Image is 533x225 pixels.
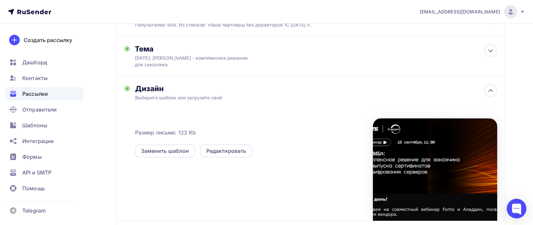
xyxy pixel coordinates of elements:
[22,207,46,215] span: Telegram
[22,184,45,192] span: Помощь
[5,150,83,163] a: Формы
[5,56,83,69] a: Дашборд
[22,121,47,129] span: Шаблоны
[22,58,47,66] span: Дашборд
[141,147,189,155] div: Заменить шаблон
[24,36,72,44] div: Создать рассылку
[5,72,83,85] a: Контакты
[22,137,54,145] span: Интеграции
[22,169,51,176] span: API и SMTP
[135,44,264,53] div: Тема
[5,103,83,116] a: Отправители
[22,74,48,82] span: Контакты
[135,55,252,68] div: [DATE]: [PERSON_NAME] - комплексное решение для заказчика
[420,9,500,15] span: [EMAIL_ADDRESS][DOMAIN_NAME]
[22,106,57,113] span: Отправители
[5,119,83,132] a: Шаблоны
[135,22,461,28] div: Получателей: 656. Из списков: «база партнеры без директоров 1С [DATE] ».
[135,84,497,93] div: Дизайн
[5,87,83,100] a: Рассылки
[135,129,196,136] span: Размер письма: 122 Kb
[22,153,42,161] span: Формы
[22,90,48,98] span: Рассылки
[206,147,246,155] div: Редактировать
[420,5,525,18] a: [EMAIL_ADDRESS][DOMAIN_NAME]
[135,94,461,101] div: Выберите шаблон или загрузите свой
